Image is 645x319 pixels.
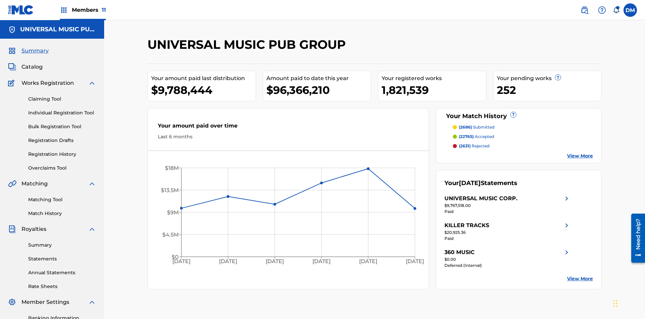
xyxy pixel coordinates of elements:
[8,79,17,87] img: Works Registration
[444,194,571,215] a: UNIVERSAL MUSIC CORP.right chevron icon$9,767,518.00Paid
[611,287,645,319] iframe: Chat Widget
[459,179,481,187] span: [DATE]
[21,298,69,306] span: Member Settings
[580,6,589,14] img: search
[21,225,46,233] span: Royalties
[151,74,256,82] div: Your amount paid last distribution
[172,258,190,265] tspan: [DATE]
[88,298,96,306] img: expand
[158,133,419,140] div: Last 6 months
[359,258,377,265] tspan: [DATE]
[444,221,571,242] a: KILLER TRACKSright chevron icon$20,925.36Paid
[459,134,494,140] p: accepted
[312,258,331,265] tspan: [DATE]
[28,255,96,262] a: Statements
[151,82,256,98] div: $9,788,444
[60,6,68,14] img: Top Rightsholders
[28,283,96,290] a: Rate Sheets
[161,187,179,193] tspan: $13.5M
[453,134,593,140] a: (22765) accepted
[453,143,593,149] a: (2631) rejected
[444,229,571,236] div: $20,925.36
[8,47,49,55] a: SummarySummary
[8,225,16,233] img: Royalties
[459,143,489,149] p: rejected
[406,258,424,265] tspan: [DATE]
[8,26,16,34] img: Accounts
[88,225,96,233] img: expand
[563,221,571,229] img: right chevron icon
[459,124,494,130] p: submitted
[88,180,96,188] img: expand
[28,165,96,172] a: Overclaims Tool
[28,210,96,217] a: Match History
[444,209,571,215] div: Paid
[567,275,593,282] a: View More
[459,143,471,148] span: (2631)
[8,180,16,188] img: Matching
[444,112,593,121] div: Your Match History
[266,258,284,265] tspan: [DATE]
[613,7,619,13] div: Notifications
[158,122,419,133] div: Your amount paid over time
[555,75,561,80] span: ?
[21,180,48,188] span: Matching
[28,242,96,249] a: Summary
[613,293,617,314] div: Drag
[444,203,571,209] div: $9,767,518.00
[88,79,96,87] img: expand
[444,256,571,262] div: $0.00
[567,152,593,159] a: View More
[20,26,96,33] h5: UNIVERSAL MUSIC PUB GROUP
[28,96,96,103] a: Claiming Tool
[8,47,16,55] img: Summary
[28,109,96,116] a: Individual Registration Tool
[497,74,601,82] div: Your pending works
[444,236,571,242] div: Paid
[444,248,571,269] a: 360 MUSICright chevron icon$0.00Deferred (Internal)
[8,298,16,306] img: Member Settings
[444,179,517,188] div: Your Statements
[266,82,371,98] div: $96,366,210
[72,6,106,14] span: Members
[453,124,593,130] a: (2686) submitted
[8,63,16,71] img: Catalog
[28,123,96,130] a: Bulk Registration Tool
[266,74,371,82] div: Amount paid to date this year
[595,3,609,17] div: Help
[563,194,571,203] img: right chevron icon
[165,165,179,171] tspan: $18M
[28,137,96,144] a: Registration Drafts
[167,209,179,216] tspan: $9M
[28,269,96,276] a: Annual Statements
[578,3,591,17] a: Public Search
[459,125,472,130] span: (2686)
[8,63,43,71] a: CatalogCatalog
[444,262,571,269] div: Deferred (Internal)
[219,258,237,265] tspan: [DATE]
[444,221,489,229] div: KILLER TRACKS
[626,211,645,266] iframe: Resource Center
[21,79,74,87] span: Works Registration
[382,74,486,82] div: Your registered works
[497,82,601,98] div: 252
[459,134,474,139] span: (22765)
[162,232,179,238] tspan: $4.5M
[21,47,49,55] span: Summary
[511,112,516,117] span: ?
[172,254,179,260] tspan: $0
[444,248,475,256] div: 360 MUSIC
[147,37,349,52] h2: UNIVERSAL MUSIC PUB GROUP
[563,248,571,256] img: right chevron icon
[28,151,96,158] a: Registration History
[623,3,637,17] div: User Menu
[21,63,43,71] span: Catalog
[598,6,606,14] img: help
[8,5,34,15] img: MLC Logo
[382,82,486,98] div: 1,821,539
[444,194,517,203] div: UNIVERSAL MUSIC CORP.
[102,7,106,13] span: 11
